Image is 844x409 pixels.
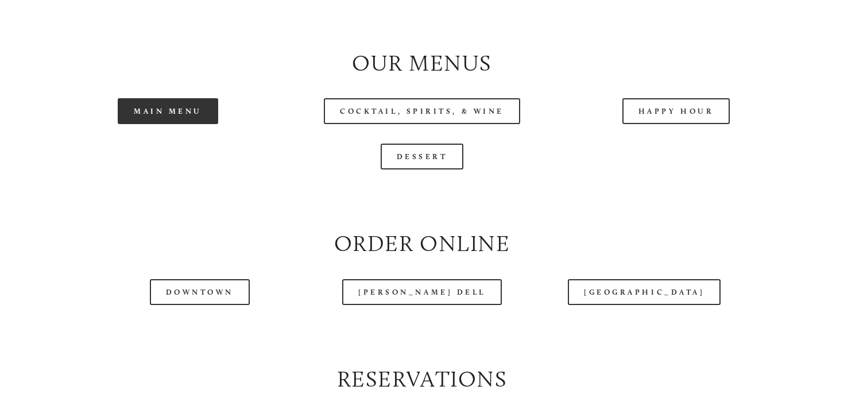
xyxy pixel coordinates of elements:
[51,364,793,395] h2: Reservations
[568,279,721,305] a: [GEOGRAPHIC_DATA]
[324,98,520,124] a: Cocktail, Spirits, & Wine
[150,279,250,305] a: Downtown
[381,144,464,169] a: Dessert
[622,98,730,124] a: Happy Hour
[118,98,218,124] a: Main Menu
[342,279,502,305] a: [PERSON_NAME] Dell
[51,228,793,260] h2: Order Online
